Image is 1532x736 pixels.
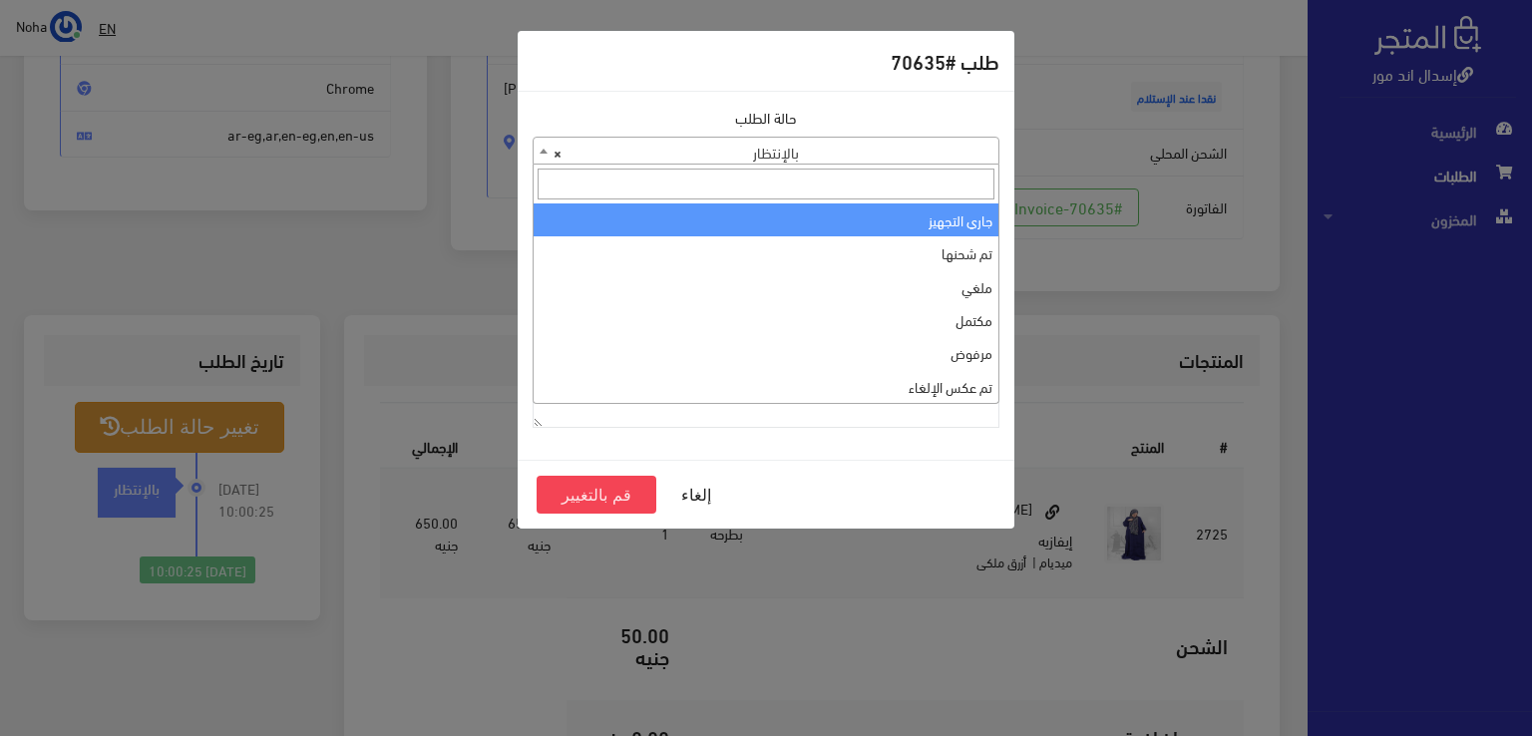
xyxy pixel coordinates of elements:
span: بالإنتظار [533,137,999,165]
li: ملغي [534,270,998,303]
span: بالإنتظار [534,138,998,166]
span: × [554,138,562,166]
li: مرفوض [534,336,998,369]
h5: طلب #70635 [891,46,999,76]
label: حالة الطلب [735,107,797,129]
li: تم عكس الإلغاء [534,370,998,403]
li: مكتمل [534,303,998,336]
li: تم شحنها [534,236,998,269]
button: إلغاء [656,476,736,514]
li: جاري التجهيز [534,203,998,236]
button: قم بالتغيير [537,476,656,514]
